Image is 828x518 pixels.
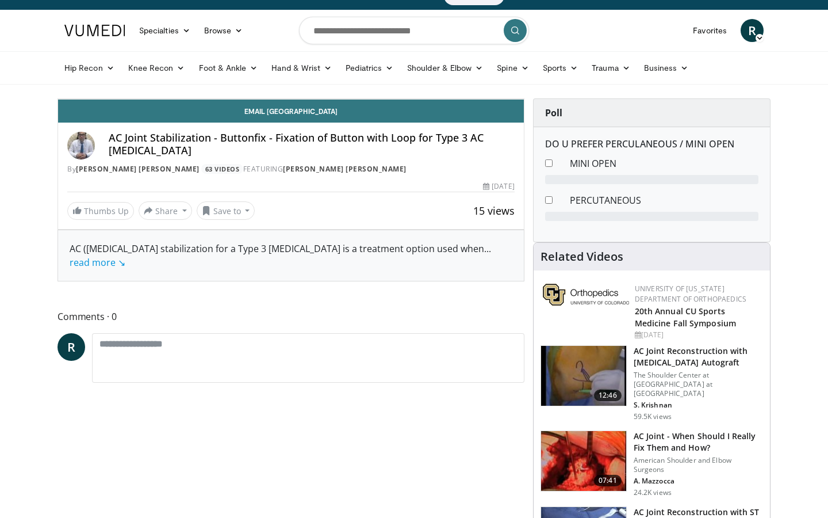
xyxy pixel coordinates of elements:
a: Hand & Wrist [264,56,339,79]
img: Avatar [67,132,95,159]
button: Save to [197,201,255,220]
img: VuMedi Logo [64,25,125,36]
a: Sports [536,56,585,79]
img: mazz_3.png.150x105_q85_crop-smart_upscale.jpg [541,431,626,491]
p: S. Krishnan [634,401,763,410]
span: 15 views [473,204,515,218]
a: Favorites [686,19,734,42]
input: Search topics, interventions [299,17,529,44]
h3: AC Joint - When Should I Really Fix Them and How? [634,431,763,454]
a: Trauma [585,56,637,79]
a: Pediatrics [339,56,400,79]
strong: Poll [545,106,562,119]
h4: AC Joint Stabilization - Buttonfix - Fixation of Button with Loop for Type 3 AC [MEDICAL_DATA] [109,132,515,157]
img: 134172_0000_1.png.150x105_q85_crop-smart_upscale.jpg [541,346,626,406]
a: R [57,333,85,361]
h6: DO U PREFER PERCULANEOUS / MINI OPEN [545,139,758,150]
a: Business [637,56,696,79]
p: American Shoulder and Elbow Surgeons [634,456,763,474]
h4: Related Videos [540,250,623,264]
a: University of [US_STATE] Department of Orthopaedics [635,284,746,304]
div: [DATE] [635,330,761,340]
div: [DATE] [483,181,514,192]
a: 63 Videos [201,164,243,174]
dd: PERCUTANEOUS [561,193,767,207]
span: 07:41 [594,475,622,486]
a: 07:41 AC Joint - When Should I Really Fix Them and How? American Shoulder and Elbow Surgeons A. M... [540,431,763,497]
a: Hip Recon [57,56,121,79]
a: 20th Annual CU Sports Medicine Fall Symposium [635,306,736,329]
p: The Shoulder Center at [GEOGRAPHIC_DATA] at [GEOGRAPHIC_DATA] [634,371,763,398]
a: Foot & Ankle [192,56,265,79]
a: Spine [490,56,535,79]
a: 12:46 AC Joint Reconstruction with [MEDICAL_DATA] Autograft The Shoulder Center at [GEOGRAPHIC_DA... [540,345,763,421]
div: AC ([MEDICAL_DATA] stabilization for a Type 3 [MEDICAL_DATA] is a treatment option used when [70,242,512,269]
a: [PERSON_NAME] [PERSON_NAME] [283,164,407,174]
a: R [741,19,764,42]
p: 59.5K views [634,412,672,421]
img: 355603a8-37da-49b6-856f-e00d7e9307d3.png.150x105_q85_autocrop_double_scale_upscale_version-0.2.png [543,284,629,306]
button: Share [139,201,192,220]
dd: MINI OPEN [561,157,767,170]
span: 12:46 [594,390,622,401]
a: Email [GEOGRAPHIC_DATA] [58,100,524,123]
a: Shoulder & Elbow [400,56,490,79]
a: Knee Recon [121,56,192,79]
video-js: Video Player [58,99,524,100]
a: Specialties [132,19,197,42]
a: read more ↘ [70,256,125,269]
p: 24.2K views [634,488,672,497]
a: Thumbs Up [67,202,134,220]
h3: AC Joint Reconstruction with [MEDICAL_DATA] Autograft [634,345,763,368]
p: A. Mazzocca [634,477,763,486]
a: [PERSON_NAME] [PERSON_NAME] [76,164,200,174]
div: By FEATURING [67,164,515,174]
span: Comments 0 [57,309,524,324]
a: Browse [197,19,250,42]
